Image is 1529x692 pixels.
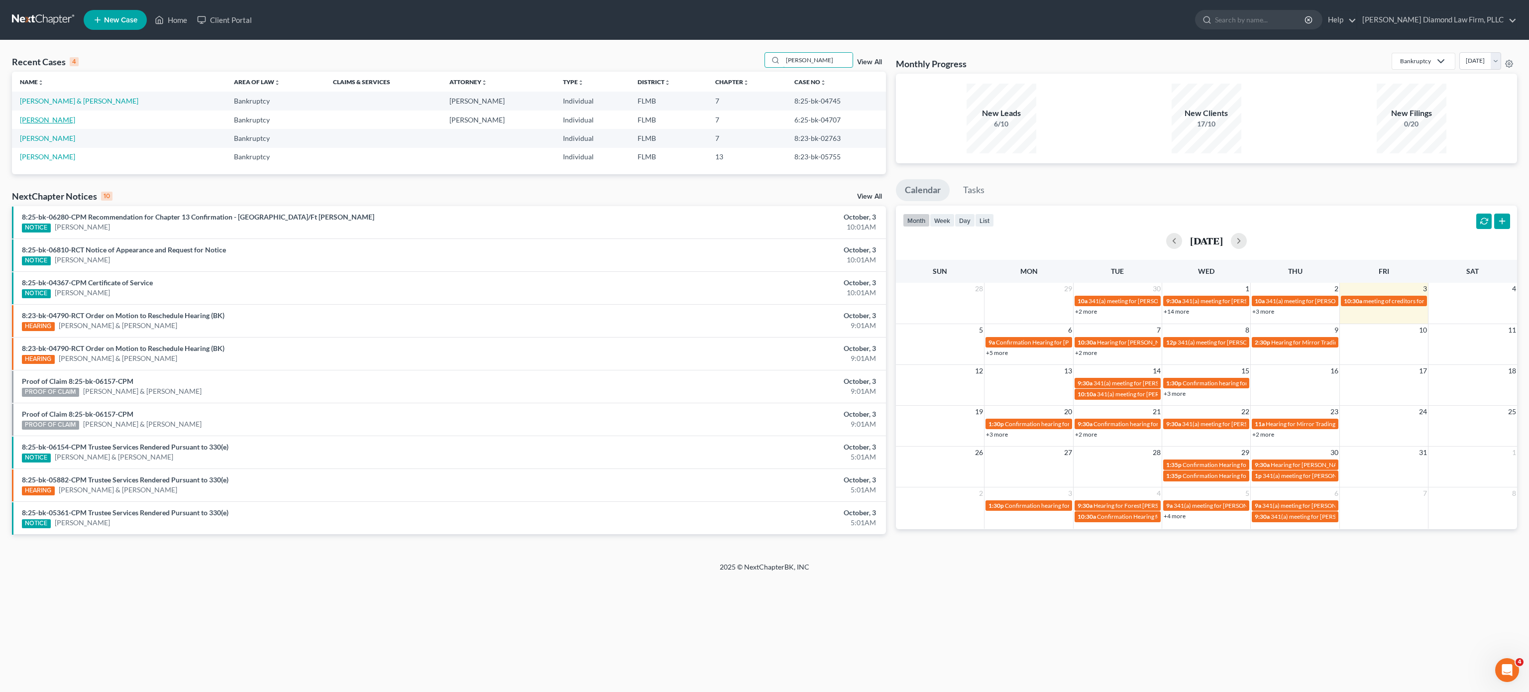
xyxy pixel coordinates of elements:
span: 9a [1166,502,1173,509]
span: 27 [1063,447,1073,459]
span: Hearing for Forest [PERSON_NAME] II & [PERSON_NAME] [1093,502,1247,509]
div: October, 3 [598,376,876,386]
a: +3 more [1252,308,1274,315]
a: [PERSON_NAME] [55,518,110,528]
div: 9:01AM [598,419,876,429]
span: 5 [978,324,984,336]
a: 8:25-bk-04367-CPM Certificate of Service [22,278,153,287]
input: Search by name... [783,53,853,67]
a: [PERSON_NAME] [20,134,75,142]
span: 14 [1152,365,1162,377]
td: [PERSON_NAME] [441,92,555,110]
i: unfold_more [38,80,44,86]
span: Tue [1111,267,1124,275]
span: 30 [1152,283,1162,295]
a: +5 more [986,349,1008,356]
span: Hearing for [PERSON_NAME] & [PERSON_NAME] [1097,339,1227,346]
span: Confirmation Hearing for [PERSON_NAME] [1183,472,1297,479]
span: Wed [1198,267,1214,275]
a: Attorneyunfold_more [449,78,487,86]
td: 8:25-bk-04745 [786,92,885,110]
span: 341(a) meeting for [PERSON_NAME] [1174,502,1270,509]
span: Confirmation hearing for [PERSON_NAME] [1005,420,1118,428]
td: 13 [707,148,786,166]
span: 23 [1329,406,1339,418]
span: 8 [1244,324,1250,336]
td: FLMB [630,92,707,110]
h2: [DATE] [1190,235,1223,246]
span: 2 [1333,283,1339,295]
span: 341(a) meeting for [PERSON_NAME] [1271,513,1367,520]
div: 10:01AM [598,255,876,265]
span: 6 [1067,324,1073,336]
span: 1p [1255,472,1262,479]
div: NOTICE [22,519,51,528]
a: +2 more [1075,308,1097,315]
span: 3 [1067,487,1073,499]
a: +2 more [1075,349,1097,356]
a: [PERSON_NAME] & [PERSON_NAME] [59,485,177,495]
td: Individual [555,111,630,129]
a: 8:25-bk-06154-CPM Trustee Services Rendered Pursuant to 330(e) [22,443,228,451]
span: Hearing for [PERSON_NAME] [1271,461,1348,468]
a: [PERSON_NAME] & [PERSON_NAME] [83,386,202,396]
a: 8:25-bk-06810-RCT Notice of Appearance and Request for Notice [22,245,226,254]
span: 29 [1240,447,1250,459]
td: Individual [555,92,630,110]
span: 9a [1255,502,1261,509]
div: 0/20 [1377,119,1446,129]
div: New Clients [1172,108,1241,119]
span: Confirmation hearing for [PERSON_NAME] & [PERSON_NAME] [1005,502,1171,509]
span: 1:35p [1166,461,1182,468]
div: NextChapter Notices [12,190,112,202]
div: 2025 © NextChapterBK, INC [481,562,1048,580]
div: 10:01AM [598,222,876,232]
i: unfold_more [743,80,749,86]
span: 10:30a [1078,513,1096,520]
td: 8:23-bk-05755 [786,148,885,166]
i: unfold_more [274,80,280,86]
span: 19 [974,406,984,418]
div: 10:01AM [598,288,876,298]
span: Confirmation Hearing for [PERSON_NAME] [1097,513,1211,520]
span: 11a [1255,420,1265,428]
span: 341(a) meeting for [PERSON_NAME] [1097,390,1193,398]
td: 7 [707,92,786,110]
a: 8:23-bk-04790-RCT Order on Motion to Reschedule Hearing (BK) [22,311,224,320]
a: 8:23-bk-04790-RCT Order on Motion to Reschedule Hearing (BK) [22,344,224,352]
a: +14 more [1164,308,1189,315]
div: October, 3 [598,344,876,353]
span: 341(a) meeting for [PERSON_NAME] [1178,339,1274,346]
div: HEARING [22,355,55,364]
span: 1:30p [988,502,1004,509]
span: 1:30p [988,420,1004,428]
span: 1 [1511,447,1517,459]
span: 13 [1063,365,1073,377]
span: 2 [978,487,984,499]
span: 9a [988,339,995,346]
td: 8:23-bk-02763 [786,129,885,147]
span: 11 [1507,324,1517,336]
div: Bankruptcy [1400,57,1431,65]
a: Area of Lawunfold_more [234,78,280,86]
span: Sun [933,267,947,275]
div: 5:01AM [598,452,876,462]
span: Confirmation Hearing for [PERSON_NAME] III & [PERSON_NAME] [1183,461,1356,468]
span: 4 [1516,658,1524,666]
a: Chapterunfold_more [715,78,749,86]
iframe: Intercom live chat [1495,658,1519,682]
span: Sat [1466,267,1479,275]
td: Bankruptcy [226,111,325,129]
span: 21 [1152,406,1162,418]
div: NOTICE [22,256,51,265]
div: October, 3 [598,442,876,452]
td: Individual [555,148,630,166]
div: NOTICE [22,224,51,232]
span: 10 [1418,324,1428,336]
div: New Filings [1377,108,1446,119]
span: 341(a) meeting for [PERSON_NAME] [1266,297,1362,305]
div: 5:01AM [598,485,876,495]
span: Hearing for Mirror Trading International (PTY) Ltd. [1271,339,1403,346]
span: Confirmation hearing for [PERSON_NAME] [1093,420,1206,428]
span: 24 [1418,406,1428,418]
